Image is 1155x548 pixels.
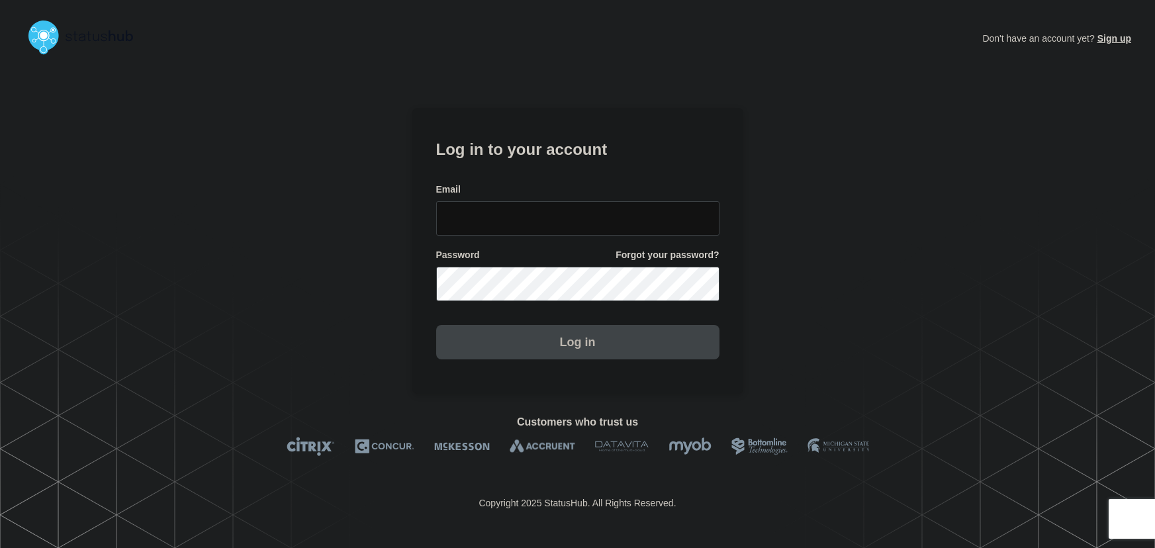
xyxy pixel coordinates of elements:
[436,201,719,236] input: email input
[436,249,480,261] span: Password
[1095,33,1131,44] a: Sign up
[434,437,490,456] img: McKesson logo
[436,267,719,301] input: password input
[595,437,649,456] img: DataVita logo
[982,23,1131,54] p: Don't have an account yet?
[731,437,788,456] img: Bottomline logo
[808,437,869,456] img: MSU logo
[355,437,414,456] img: Concur logo
[436,183,461,196] span: Email
[24,16,150,58] img: StatusHub logo
[479,498,676,508] p: Copyright 2025 StatusHub. All Rights Reserved.
[436,136,719,160] h1: Log in to your account
[616,249,719,261] a: Forgot your password?
[510,437,575,456] img: Accruent logo
[287,437,335,456] img: Citrix logo
[436,325,719,359] button: Log in
[669,437,712,456] img: myob logo
[24,416,1131,428] h2: Customers who trust us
